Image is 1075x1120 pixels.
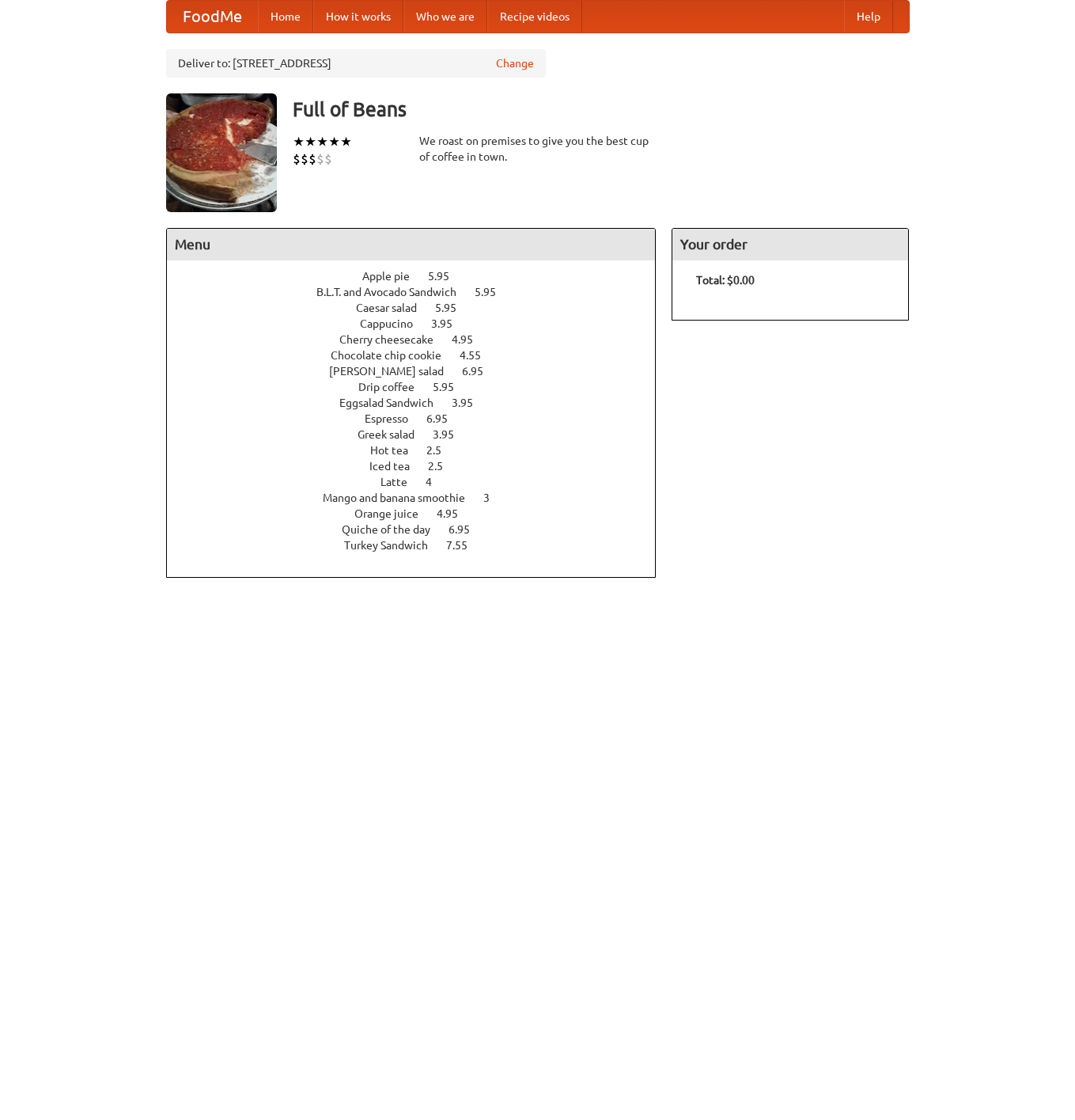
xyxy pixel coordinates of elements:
a: Orange juice 4.95 [354,507,487,520]
a: Cherry cheesecake 4.95 [339,333,502,346]
a: Who we are [403,1,487,32]
span: Drip coffee [358,381,430,393]
span: 2.5 [428,460,459,473]
span: Mango and banana smoothie [323,492,481,504]
h4: Menu [167,229,656,260]
span: 4.55 [460,349,497,362]
span: 5.95 [435,302,472,314]
div: Deliver to: [STREET_ADDRESS] [166,49,546,78]
span: 5.95 [433,381,470,393]
a: Drip coffee 5.95 [358,381,483,393]
span: Orange juice [354,507,434,520]
a: Turkey Sandwich 7.55 [344,539,497,552]
li: $ [316,150,324,168]
span: 4 [426,476,448,488]
span: 6.95 [449,523,486,536]
li: $ [308,150,316,168]
a: Help [844,1,893,32]
a: Caesar salad 5.95 [356,302,486,314]
li: ★ [305,133,316,150]
a: Iced tea 2.5 [369,460,472,473]
li: ★ [340,133,352,150]
a: Espresso 6.95 [365,412,477,425]
a: Quiche of the day 6.95 [342,523,499,536]
h3: Full of Beans [293,93,910,125]
span: 6.95 [426,412,464,425]
a: Chocolate chip cookie 4.55 [331,349,510,362]
a: FoodMe [167,1,258,32]
span: Chocolate chip cookie [331,349,457,362]
span: 5.95 [475,286,512,298]
li: $ [293,150,301,168]
span: 2.5 [426,444,457,457]
li: $ [301,150,308,168]
span: Greek salad [358,428,430,441]
div: We roast on premises to give you the best cup of coffee in town. [419,133,657,165]
h4: Your order [672,229,908,260]
span: 4.95 [437,507,474,520]
a: Eggsalad Sandwich 3.95 [339,397,502,409]
span: Eggsalad Sandwich [339,397,449,409]
span: Cappucino [360,317,429,330]
a: Change [496,55,534,71]
span: Caesar salad [356,302,433,314]
span: Cherry cheesecake [339,333,449,346]
span: 3.95 [431,317,468,330]
a: Hot tea 2.5 [370,444,471,457]
span: 4.95 [452,333,489,346]
a: Home [258,1,313,32]
a: [PERSON_NAME] salad 6.95 [329,365,513,378]
li: $ [324,150,332,168]
span: Hot tea [370,444,424,457]
a: Mango and banana smoothie 3 [323,492,519,504]
span: Iced tea [369,460,426,473]
span: 6.95 [462,365,499,378]
img: angular.jpg [166,93,277,212]
a: Apple pie 5.95 [362,270,479,283]
span: B.L.T. and Avocado Sandwich [316,286,472,298]
span: 3.95 [433,428,470,441]
span: 5.95 [428,270,465,283]
b: Total: $0.00 [696,274,755,287]
a: Latte 4 [380,476,461,488]
span: Apple pie [362,270,426,283]
span: 7.55 [446,539,483,552]
li: ★ [316,133,328,150]
a: How it works [313,1,403,32]
li: ★ [293,133,305,150]
span: 3.95 [452,397,489,409]
a: Recipe videos [487,1,582,32]
span: Quiche of the day [342,523,446,536]
span: Turkey Sandwich [344,539,444,552]
a: Greek salad 3.95 [358,428,483,441]
a: B.L.T. and Avocado Sandwich 5.95 [316,286,525,298]
span: 3 [483,492,505,504]
span: Latte [380,476,423,488]
li: ★ [328,133,340,150]
a: Cappucino 3.95 [360,317,482,330]
span: [PERSON_NAME] salad [329,365,460,378]
span: Espresso [365,412,424,425]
